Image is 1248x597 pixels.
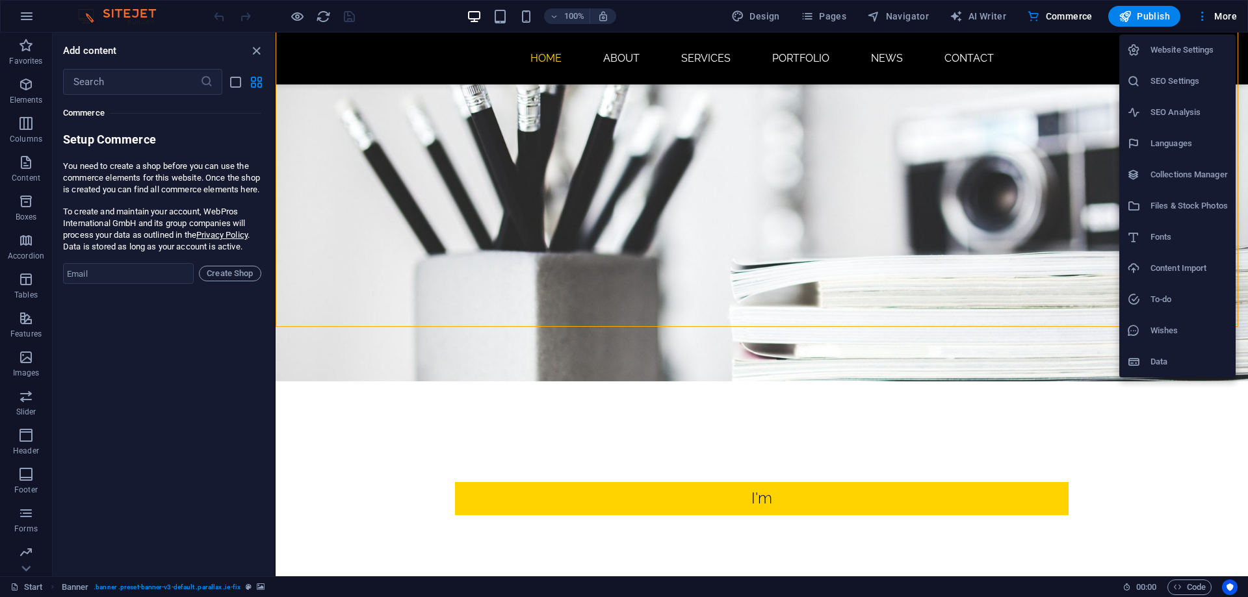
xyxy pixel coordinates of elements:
h6: Collections Manager [1150,167,1228,183]
h6: Files & Stock Photos [1150,198,1228,214]
h6: Fonts [1150,229,1228,245]
h6: Languages [1150,136,1228,151]
h6: Wishes [1150,323,1228,338]
h6: Website Settings [1150,42,1228,58]
h6: Data [1150,354,1228,370]
h6: To-do [1150,292,1228,307]
h6: SEO Settings [1150,73,1228,89]
h6: Content Import [1150,260,1228,276]
h6: SEO Analysis [1150,105,1228,120]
